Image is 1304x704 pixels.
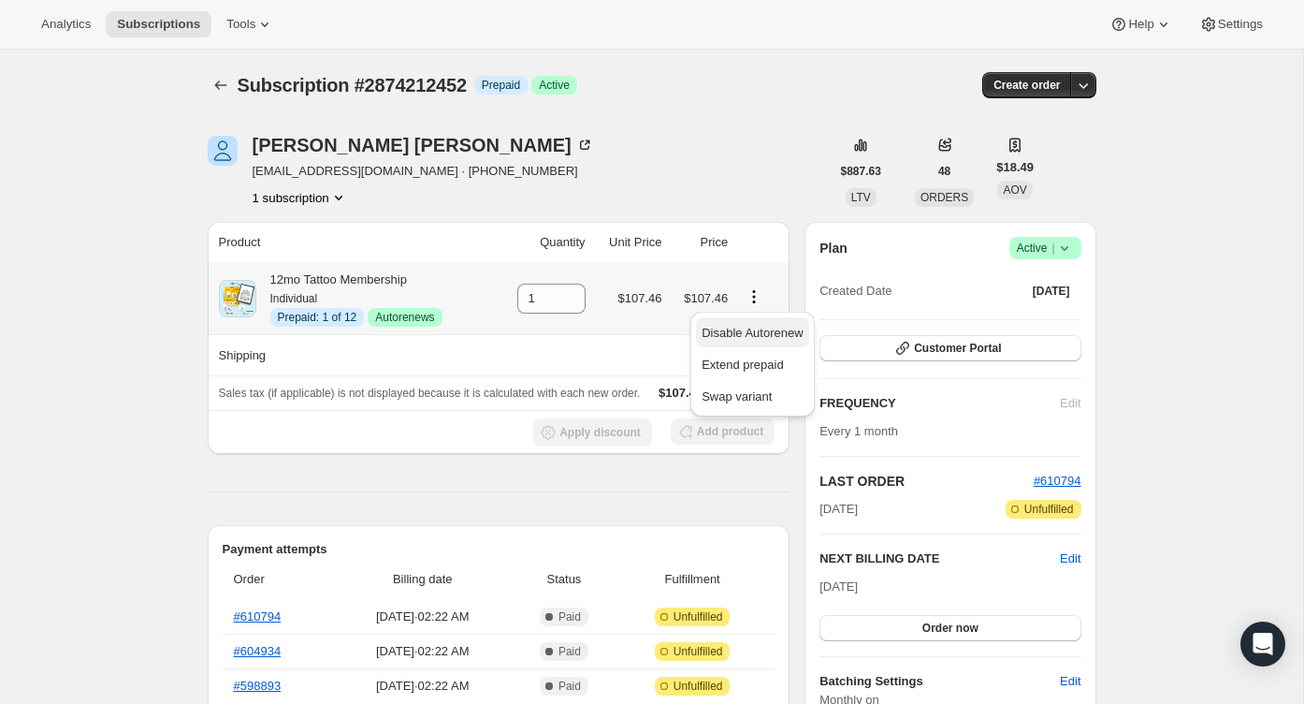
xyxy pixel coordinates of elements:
[696,381,808,411] button: Swap variant
[674,644,723,659] span: Unfulfilled
[1128,17,1153,32] span: Help
[1033,284,1070,299] span: [DATE]
[339,677,507,696] span: [DATE] · 02:22 AM
[993,78,1060,93] span: Create order
[558,609,581,624] span: Paid
[1024,502,1074,517] span: Unfulfilled
[819,579,858,594] span: [DATE]
[1188,11,1274,37] button: Settings
[1034,472,1081,491] button: #610794
[1049,667,1092,697] button: Edit
[702,389,772,403] span: Swap variant
[339,608,507,626] span: [DATE] · 02:22 AM
[851,191,871,204] span: LTV
[702,358,783,372] span: Extend prepaid
[819,672,1060,691] h6: Batching Settings
[234,679,282,693] a: #598893
[674,609,723,624] span: Unfulfilled
[1218,17,1263,32] span: Settings
[208,72,234,98] button: Subscriptions
[684,291,728,305] span: $107.46
[1098,11,1183,37] button: Help
[234,644,282,658] a: #604934
[841,164,881,179] span: $887.63
[558,644,581,659] span: Paid
[739,286,769,307] button: Product actions
[927,158,962,184] button: 48
[696,317,808,347] button: Disable Autorenew
[234,609,282,623] a: #610794
[982,72,1071,98] button: Create order
[621,570,763,589] span: Fulfillment
[591,222,668,263] th: Unit Price
[223,559,333,600] th: Order
[819,615,1080,641] button: Order now
[819,424,898,438] span: Every 1 month
[938,164,950,179] span: 48
[558,679,581,694] span: Paid
[1003,183,1026,197] span: AOV
[696,349,808,379] button: Extend prepaid
[41,17,91,32] span: Analytics
[1051,241,1054,256] span: |
[1017,239,1074,257] span: Active
[223,540,775,559] h2: Payment attempts
[219,280,256,317] img: product img
[819,282,891,301] span: Created Date
[375,310,434,325] span: Autorenews
[617,291,661,305] span: $107.46
[819,472,1034,491] h2: LAST ORDER
[238,75,467,95] span: Subscription #2874212452
[819,500,858,519] span: [DATE]
[518,570,610,589] span: Status
[496,222,591,263] th: Quantity
[215,11,285,37] button: Tools
[1021,278,1081,304] button: [DATE]
[914,341,1001,356] span: Customer Portal
[702,326,803,340] span: Disable Autorenew
[830,158,892,184] button: $887.63
[208,334,496,375] th: Shipping
[819,550,1060,568] h2: NEXT BILLING DATE
[667,222,733,263] th: Price
[1060,550,1080,568] button: Edit
[30,11,102,37] button: Analytics
[208,222,496,263] th: Product
[674,679,723,694] span: Unfulfilled
[819,239,848,257] h2: Plan
[1060,672,1080,691] span: Edit
[920,191,968,204] span: ORDERS
[226,17,255,32] span: Tools
[253,188,348,207] button: Product actions
[339,570,507,589] span: Billing date
[339,642,507,661] span: [DATE] · 02:22 AM
[208,136,238,166] span: Sandra Helmuth
[482,78,520,93] span: Prepaid
[253,136,594,154] div: [PERSON_NAME] [PERSON_NAME]
[819,394,1060,413] h2: FREQUENCY
[659,386,703,400] span: $107.46
[253,162,594,181] span: [EMAIL_ADDRESS][DOMAIN_NAME] · [PHONE_NUMBER]
[256,271,442,327] div: 12mo Tattoo Membership
[106,11,211,37] button: Subscriptions
[1240,622,1285,667] div: Open Intercom Messenger
[1034,474,1081,488] a: #610794
[219,387,641,400] span: Sales tax (if applicable) is not displayed because it is calculated with each new order.
[922,621,978,636] span: Order now
[819,335,1080,361] button: Customer Portal
[117,17,200,32] span: Subscriptions
[539,78,570,93] span: Active
[996,158,1034,177] span: $18.49
[278,310,357,325] span: Prepaid: 1 of 12
[270,292,318,305] small: Individual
